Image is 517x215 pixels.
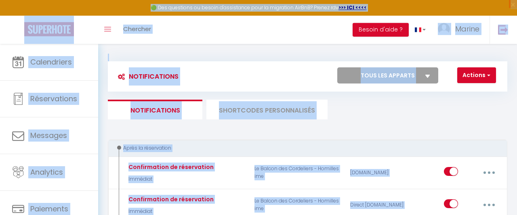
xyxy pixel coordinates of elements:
[30,94,77,104] span: Réservations
[432,16,490,44] a: ... Marine
[108,100,202,119] li: Notifications
[206,100,328,119] li: SHORTCODES PERSONNALISÉS
[457,67,496,83] button: Actions
[30,204,68,214] span: Paiements
[249,161,345,184] p: Le Balcon des Cordeliers - Homillesime
[30,167,63,177] span: Analytics
[30,57,72,67] span: Calendriers
[126,195,214,204] div: Confirmation de réservation
[353,23,409,37] button: Besoin d'aide ?
[123,25,151,33] span: Chercher
[30,130,67,140] span: Messages
[24,22,74,36] img: Super Booking
[117,16,157,44] a: Chercher
[126,175,214,183] p: Immédiat
[345,161,409,184] div: [DOMAIN_NAME]
[455,24,479,34] span: Marine
[116,144,492,152] div: Après la réservation
[126,163,214,171] div: Confirmation de réservation
[114,67,179,86] h3: Notifications
[338,4,367,11] a: >>> ICI <<<<
[498,25,508,35] img: logout
[438,23,450,35] img: ...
